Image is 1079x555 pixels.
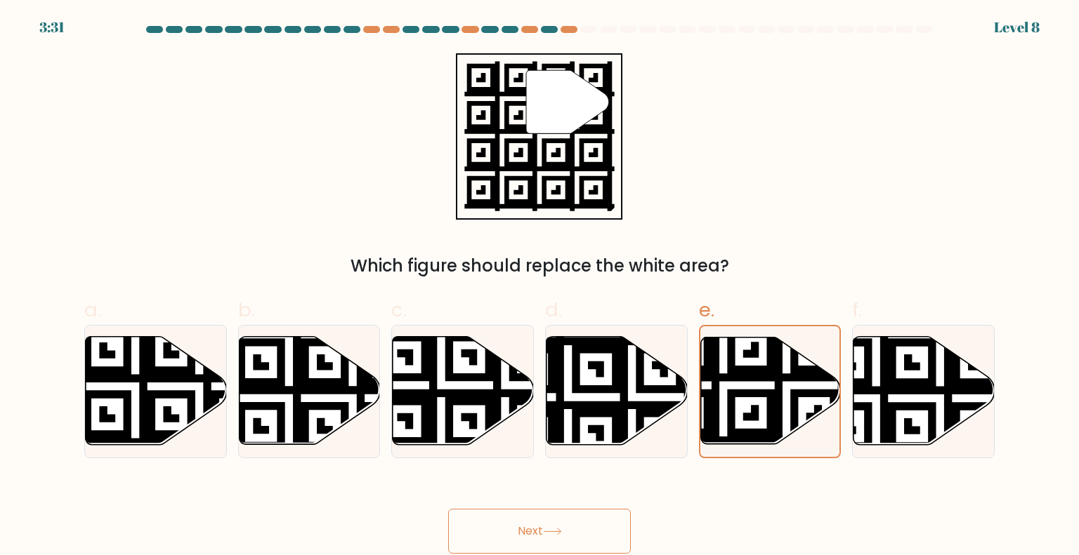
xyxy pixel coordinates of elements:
div: Which figure should replace the white area? [93,253,986,279]
span: e. [699,296,714,323]
span: b. [238,296,255,323]
div: Level 8 [994,17,1040,38]
span: a. [84,296,101,323]
span: d. [545,296,562,323]
div: 3:31 [39,17,65,38]
g: " [526,70,609,133]
button: Next [448,509,631,554]
span: c. [391,296,407,323]
span: f. [852,296,862,323]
